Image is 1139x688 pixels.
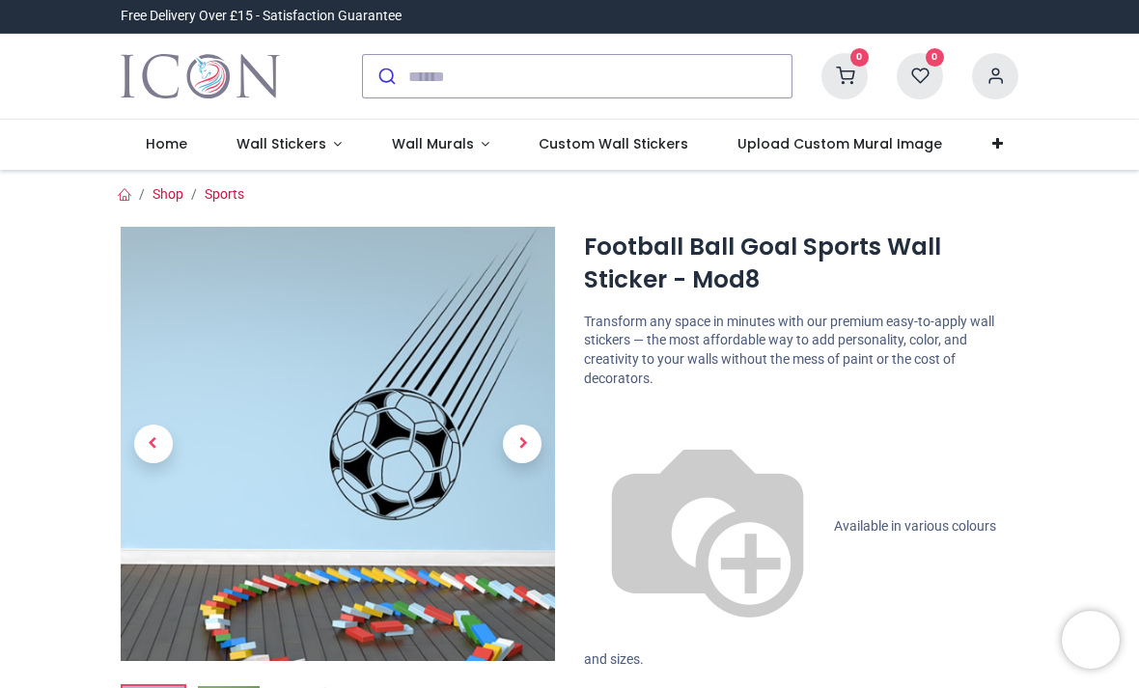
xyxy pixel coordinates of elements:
img: color-wheel.png [584,403,831,650]
span: Wall Murals [392,134,474,153]
span: Upload Custom Mural Image [737,134,942,153]
img: Icon Wall Stickers [121,49,280,103]
iframe: Brevo live chat [1062,611,1120,669]
a: Logo of Icon Wall Stickers [121,49,280,103]
a: Wall Stickers [211,120,367,170]
a: Wall Murals [367,120,514,170]
span: Wall Stickers [236,134,326,153]
sup: 0 [850,48,869,67]
iframe: Customer reviews powered by Trustpilot [613,7,1018,26]
img: Football Ball Goal Sports Wall Sticker - Mod8 [121,227,555,661]
a: Next [490,292,556,596]
a: 0 [821,68,868,83]
span: Previous [134,425,173,463]
span: Custom Wall Stickers [539,134,688,153]
a: Sports [205,186,244,202]
span: Home [146,134,187,153]
a: 0 [897,68,943,83]
sup: 0 [926,48,944,67]
div: Free Delivery Over £15 - Satisfaction Guarantee [121,7,402,26]
span: Next [503,425,542,463]
a: Previous [121,292,186,596]
h1: Football Ball Goal Sports Wall Sticker - Mod8 [584,231,1018,297]
button: Submit [363,55,408,97]
a: Shop [153,186,183,202]
p: Transform any space in minutes with our premium easy-to-apply wall stickers — the most affordable... [584,313,1018,388]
